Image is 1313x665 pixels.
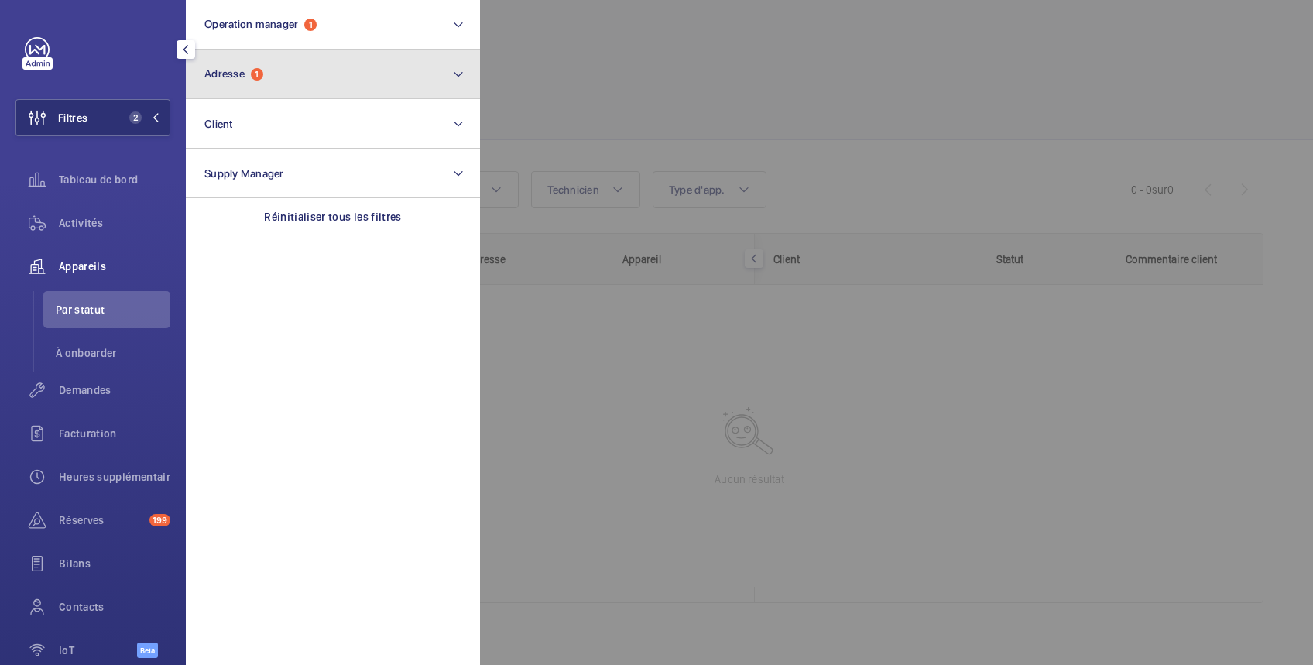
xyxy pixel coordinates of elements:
[59,382,170,398] span: Demandes
[129,111,142,124] span: 2
[59,259,170,274] span: Appareils
[137,643,158,658] span: Beta
[59,172,170,187] span: Tableau de bord
[56,345,170,361] span: À onboarder
[59,469,170,485] span: Heures supplémentaires
[149,514,170,526] span: 199
[59,426,170,441] span: Facturation
[59,556,170,571] span: Bilans
[59,643,137,658] span: IoT
[59,215,170,231] span: Activités
[59,599,170,615] span: Contacts
[59,512,143,528] span: Réserves
[58,110,87,125] span: Filtres
[15,99,170,136] button: Filtres2
[56,302,170,317] span: Par statut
